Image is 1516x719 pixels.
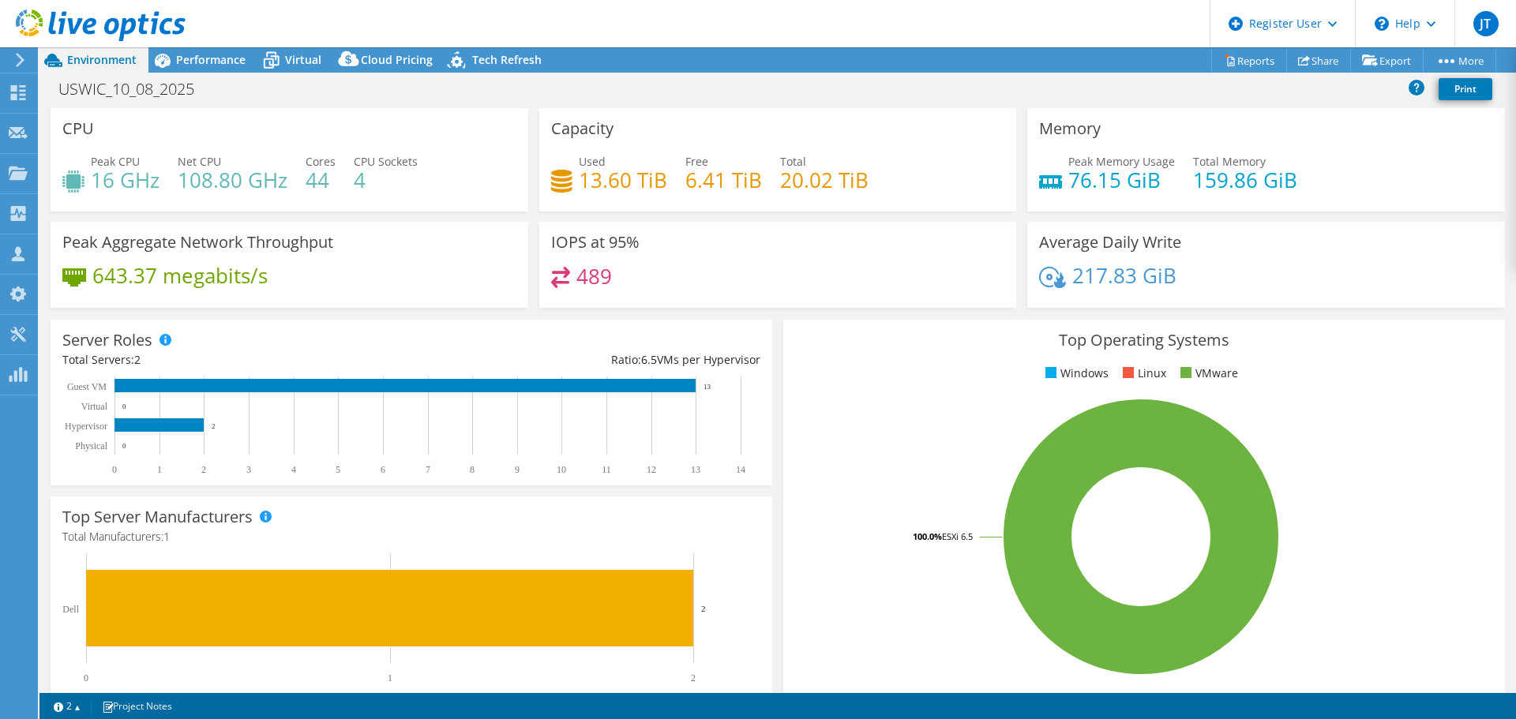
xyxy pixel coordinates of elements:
[472,52,542,67] span: Tech Refresh
[62,120,94,137] h3: CPU
[62,351,411,369] div: Total Servers:
[641,352,657,367] span: 6.5
[112,464,117,475] text: 0
[65,421,107,432] text: Hypervisor
[411,351,760,369] div: Ratio: VMs per Hypervisor
[1068,154,1175,169] span: Peak Memory Usage
[246,464,251,475] text: 3
[704,383,711,391] text: 13
[178,154,221,169] span: Net CPU
[913,530,942,542] tspan: 100.0%
[91,696,183,716] a: Project Notes
[336,464,340,475] text: 5
[515,464,520,475] text: 9
[361,52,433,67] span: Cloud Pricing
[647,464,656,475] text: 12
[62,508,253,526] h3: Top Server Manufacturers
[557,464,566,475] text: 10
[1039,120,1101,137] h3: Memory
[579,154,606,169] span: Used
[134,352,141,367] span: 2
[43,696,92,716] a: 2
[602,464,611,475] text: 11
[1439,78,1492,100] a: Print
[62,528,760,545] h4: Total Manufacturers:
[306,171,336,189] h4: 44
[1119,365,1166,382] li: Linux
[576,268,612,285] h4: 489
[691,672,696,683] text: 2
[354,171,418,189] h4: 4
[470,464,475,475] text: 8
[1193,171,1297,189] h4: 159.86 GiB
[685,171,762,189] h4: 6.41 TiB
[84,672,88,683] text: 0
[1041,365,1109,382] li: Windows
[291,464,296,475] text: 4
[92,267,268,284] h4: 643.37 megabits/s
[1072,267,1176,284] h4: 217.83 GiB
[201,464,206,475] text: 2
[1375,17,1389,31] svg: \n
[388,672,392,683] text: 1
[176,52,246,67] span: Performance
[62,331,152,349] h3: Server Roles
[67,52,137,67] span: Environment
[1211,48,1287,73] a: Reports
[1350,48,1424,73] a: Export
[685,154,708,169] span: Free
[306,154,336,169] span: Cores
[691,464,700,475] text: 13
[1039,234,1181,251] h3: Average Daily Write
[1176,365,1238,382] li: VMware
[1286,48,1351,73] a: Share
[91,154,140,169] span: Peak CPU
[381,464,385,475] text: 6
[62,604,79,615] text: Dell
[122,403,126,410] text: 0
[426,464,430,475] text: 7
[942,530,973,542] tspan: ESXi 6.5
[67,381,107,392] text: Guest VM
[122,442,126,450] text: 0
[1423,48,1496,73] a: More
[1068,171,1175,189] h4: 76.15 GiB
[212,422,216,430] text: 2
[780,171,869,189] h4: 20.02 TiB
[91,171,159,189] h4: 16 GHz
[1193,154,1266,169] span: Total Memory
[579,171,667,189] h4: 13.60 TiB
[285,52,321,67] span: Virtual
[75,440,107,451] text: Physical
[795,331,1493,349] h3: Top Operating Systems
[51,81,219,98] h1: USWIC_10_08_2025
[178,171,287,189] h4: 108.80 GHz
[354,154,418,169] span: CPU Sockets
[163,529,170,544] span: 1
[736,464,745,475] text: 14
[551,120,614,137] h3: Capacity
[1473,11,1499,36] span: JT
[62,234,333,251] h3: Peak Aggregate Network Throughput
[551,234,640,251] h3: IOPS at 95%
[780,154,806,169] span: Total
[81,401,108,412] text: Virtual
[701,604,706,613] text: 2
[157,464,162,475] text: 1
